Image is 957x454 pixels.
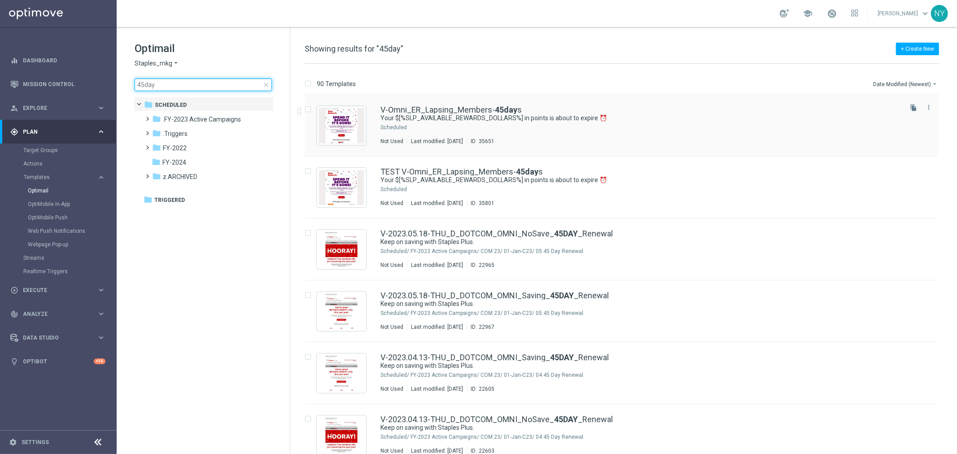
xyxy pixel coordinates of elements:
[516,167,538,176] b: 45day
[296,157,955,218] div: Press SPACE to select this row.
[9,438,17,446] i: settings
[10,128,18,136] i: gps_fixed
[10,310,18,318] i: track_changes
[380,230,613,238] a: V-2023.05.18-THU_D_DOTCOM_OMNI_NoSave_45DAY_Renewal
[23,147,93,154] a: Target Groups
[467,385,494,393] div: ID:
[380,415,613,423] a: V-2023.04.13-THU_D_DOTCOM_OMNI_NoSave_45DAY_Renewal
[319,418,364,453] img: 22603.jpeg
[24,175,97,180] div: Templates
[305,44,403,53] span: Showing results for "45day"
[380,106,522,114] a: V-Omni_ER_Lapsing_Members-45days
[319,356,364,391] img: 22605.jpeg
[163,115,241,123] span: .FY-2023 Active Campaigns
[380,238,880,246] a: Keep on saving with Staples Plus.
[23,174,106,181] button: Templates keyboard_arrow_right
[910,104,917,111] i: file_copy
[467,138,494,145] div: ID:
[22,440,49,445] a: Settings
[380,176,880,184] a: Your $[%SLP_AVAILABLE_REWARDS_DOLLARS%] in points is about to expire ⏰
[23,48,105,72] a: Dashboard
[380,423,880,432] a: Keep on saving with Staples Plus.
[162,158,186,166] span: FY-2024
[152,157,161,166] i: folder
[10,72,105,96] div: Mission Control
[97,104,105,112] i: keyboard_arrow_right
[550,353,574,362] b: 45DAY
[925,104,932,111] i: more_vert
[152,129,161,138] i: folder
[319,232,364,267] img: 22965.jpeg
[135,41,272,56] h1: Optimail
[10,287,106,294] div: play_circle_outline Execute keyboard_arrow_right
[924,102,933,113] button: more_vert
[23,105,97,111] span: Explore
[380,310,409,317] div: Scheduled/
[550,291,574,300] b: 45DAY
[163,130,188,138] span: .Triggers
[163,173,197,181] span: z.ARCHIVED
[10,48,105,72] div: Dashboard
[380,323,403,331] div: Not Used
[479,138,494,145] div: 35651
[23,265,116,278] div: Realtime Triggers
[28,224,116,238] div: Web Push Notifications
[380,114,900,122] div: Your $[%SLP_AVAILABLE_REWARDS_DOLLARS%] in points is about to expire ⏰
[479,323,494,331] div: 22967
[10,128,97,136] div: Plan
[380,200,403,207] div: Not Used
[10,358,106,365] button: lightbulb Optibot +10
[896,43,939,55] button: + Create New
[319,170,364,205] img: 35801.jpeg
[135,79,272,91] input: Search Template
[920,9,930,18] span: keyboard_arrow_down
[803,9,813,18] span: school
[467,323,494,331] div: ID:
[152,114,161,123] i: folder
[479,262,494,269] div: 22965
[380,292,609,300] a: V-2023.05.18-THU_D_DOTCOM_OMNI_Saving_45DAY_Renewal
[10,105,106,112] button: person_search Explore keyboard_arrow_right
[317,80,356,88] p: 90 Templates
[411,310,900,317] div: Scheduled/.FY-2023 Active Campaigns/COM 23/01-Jan-C23/05 45 Day Renewal
[380,371,409,379] div: Scheduled/
[931,5,948,22] div: NY
[479,200,494,207] div: 35801
[380,262,403,269] div: Not Used
[23,144,116,157] div: Target Groups
[931,80,938,87] i: arrow_drop_down
[296,342,955,404] div: Press SPACE to select this row.
[411,371,900,379] div: Scheduled/.FY-2023 Active Campaigns/COM 23/01-Jan-C23/04 45 Day Renewal
[380,423,900,432] div: Keep on saving with Staples Plus.
[152,143,161,152] i: folder
[24,175,88,180] span: Templates
[28,214,93,221] a: OptiMobile Push
[23,288,97,293] span: Execute
[10,286,18,294] i: play_circle_outline
[554,415,578,424] b: 45DAY
[479,385,494,393] div: 22605
[10,57,106,64] button: equalizer Dashboard
[10,349,105,373] div: Optibot
[407,323,467,331] div: Last modified: [DATE]
[163,144,187,152] span: FY-2022
[28,184,116,197] div: Optimail
[296,280,955,342] div: Press SPACE to select this row.
[97,173,105,182] i: keyboard_arrow_right
[172,59,179,68] i: arrow_drop_down
[380,168,543,176] a: TEST V-Omni_ER_Lapsing_Members-45days
[10,334,106,341] button: Data Studio keyboard_arrow_right
[28,241,93,248] a: Webpage Pop-up
[23,160,93,167] a: Actions
[28,211,116,224] div: OptiMobile Push
[554,229,578,238] b: 45DAY
[408,186,900,193] div: Scheduled
[319,294,364,329] img: 22967.jpeg
[380,362,880,370] a: Keep on saving with Staples Plus.
[380,124,407,131] div: Scheduled
[23,349,94,373] a: Optibot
